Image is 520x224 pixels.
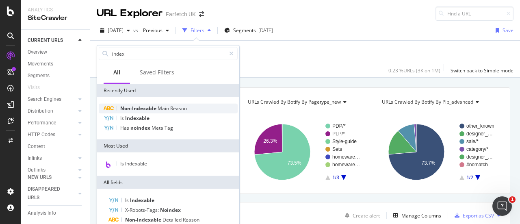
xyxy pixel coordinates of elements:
[233,27,256,34] span: Segments
[388,67,440,74] div: 0.23 % URLs ( 3K on 1M )
[332,162,360,167] text: homeware…
[382,98,473,105] span: URLs Crawled By Botify By plp_advanced
[111,48,225,60] input: Search by field name
[28,166,45,174] div: Outlinks
[28,7,83,13] div: Analytics
[97,84,239,97] div: Recently Used
[120,115,125,122] span: Is
[332,131,345,137] text: PLP/*
[451,209,494,222] button: Export as CSV
[380,96,496,109] h4: URLs Crawled By Botify By plp_advanced
[125,115,149,122] span: Indexable
[97,7,162,20] div: URL Explorer
[240,117,368,187] svg: A chart.
[162,216,183,223] span: Detailed
[28,173,52,182] div: NEW URLS
[28,166,76,174] a: Outlinks
[492,24,513,37] button: Save
[28,209,56,217] div: Analysis Info
[133,27,140,34] span: vs
[28,107,53,115] div: Distribution
[140,68,174,76] div: Saved Filters
[332,146,342,152] text: Sets
[435,7,513,21] input: Find a URL
[466,139,479,144] text: sale/*
[120,124,130,131] span: Has
[28,130,76,139] a: HTTP Codes
[28,130,55,139] div: HTTP Codes
[97,24,133,37] button: [DATE]
[28,60,53,68] div: Movements
[28,48,84,57] a: Overview
[258,27,273,34] div: [DATE]
[466,162,488,167] text: #nomatch
[447,64,513,77] button: Switch back to Simple mode
[353,212,380,219] div: Create alert
[140,24,172,37] button: Previous
[166,10,196,18] div: Farfetch UK
[28,119,76,127] a: Performance
[183,216,199,223] span: Reason
[113,68,120,76] div: All
[28,60,84,68] a: Movements
[28,154,42,163] div: Inlinks
[125,216,162,223] span: Non-Indexable
[170,105,187,112] span: Reason
[221,24,276,37] button: Segments[DATE]
[28,185,76,202] a: DISAPPEARED URLS
[401,212,441,219] div: Manage Columns
[28,173,76,182] a: NEW URLS
[160,207,181,213] span: Noindex
[246,96,362,109] h4: URLs Crawled By Botify By pagetype_new
[466,154,493,160] text: designer_…
[509,196,516,203] span: 1
[374,117,502,187] svg: A chart.
[463,212,494,219] div: Export as CSV
[421,160,435,166] text: 73.7%
[28,185,69,202] div: DISAPPEARED URLS
[28,83,40,92] div: Visits
[125,207,160,213] span: X-Robots-Tags:
[130,197,154,204] span: Indexable
[28,142,84,151] a: Content
[28,48,47,57] div: Overview
[466,123,494,129] text: other_known
[179,24,214,37] button: Filters
[125,197,130,204] span: Is
[152,124,165,131] span: Meta
[492,196,512,216] iframe: Intercom live chat
[28,72,50,80] div: Segments
[28,36,76,45] a: CURRENT URLS
[28,95,76,104] a: Search Engines
[264,138,277,144] text: 26.3%
[466,175,473,181] text: 1/2
[199,11,204,17] div: arrow-right-arrow-left
[466,131,493,137] text: designer_…
[28,83,48,92] a: Visits
[451,67,513,74] div: Switch back to Simple mode
[503,27,513,34] div: Save
[332,154,360,160] text: homeware…
[28,209,84,217] a: Analysis Info
[28,154,76,163] a: Inlinks
[28,142,45,151] div: Content
[248,98,341,105] span: URLs Crawled By Botify By pagetype_new
[28,95,61,104] div: Search Engines
[332,123,346,129] text: PDP/*
[332,139,357,144] text: Style-guide
[28,13,83,23] div: SiteCrawler
[108,27,123,34] span: 2025 Sep. 12th
[390,211,441,220] button: Manage Columns
[97,176,239,189] div: All fields
[28,107,76,115] a: Distribution
[288,160,301,166] text: 73.5%
[158,105,170,112] span: Main
[466,146,488,152] text: category/*
[120,105,158,112] span: Non-Indexable
[28,119,56,127] div: Performance
[165,124,173,131] span: Tag
[97,139,239,152] div: Most Used
[120,160,147,167] span: Is Indexable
